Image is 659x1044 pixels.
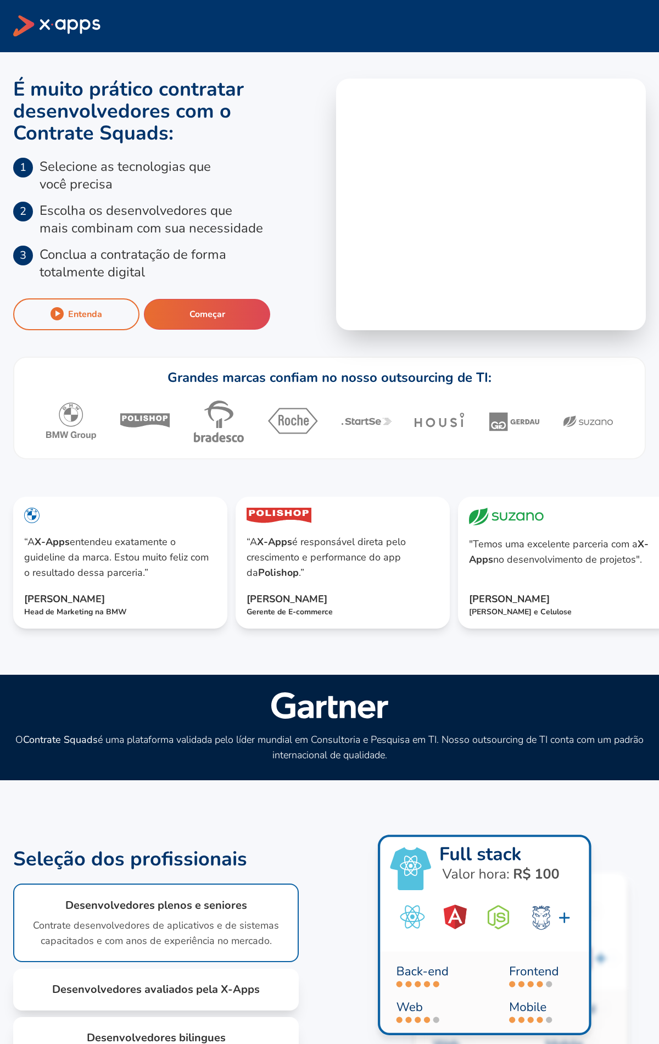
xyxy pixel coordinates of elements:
[24,591,216,607] h5: [PERSON_NAME]
[13,246,33,265] span: 3
[24,607,216,618] h4: Head de Marketing na BMW
[32,913,280,948] p: Contrate desenvolvedores de aplicativos e de sistemas capacitados e com anos de experiência no me...
[13,298,139,330] button: Entenda
[247,607,439,618] h4: Gerente de E-commerce
[13,120,169,147] span: Contrate Squads
[68,308,102,320] div: Entenda
[13,848,247,870] h1: Seleção dos profissionais
[247,591,439,607] h5: [PERSON_NAME]
[13,202,33,221] span: 2
[24,534,216,580] p: “A entendeu exatamente o guideline da marca. Estou muito feliz com o resultado dessa parceria.”
[13,158,33,177] span: 1
[13,79,323,145] h1: É muito prático contratar desenvolvedores com o :
[13,732,646,763] h2: O é uma plataforma validada pelo líder mundial em Consultoria e Pesquisa em TI. Nosso outsourcing...
[23,733,98,746] strong: Contrate Squads
[247,534,439,580] p: “A é responsável direta pelo crescimento e performance do app da .”
[167,369,492,386] h1: Grandes marcas confiam no nosso outsourcing de TI:
[31,982,281,997] h1: Desenvolvedores avaliados pela X-Apps
[32,898,280,913] h1: Desenvolvedores plenos e seniores
[40,202,263,237] p: Escolha os desenvolvedores que mais combinam com sua necessidade
[144,299,270,330] button: Começar
[257,535,292,548] strong: X-Apps
[40,158,211,193] p: Selecione as tecnologias que você precisa
[40,246,226,281] p: Conclua a contratação de forma totalmente digital
[258,566,299,579] strong: Polishop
